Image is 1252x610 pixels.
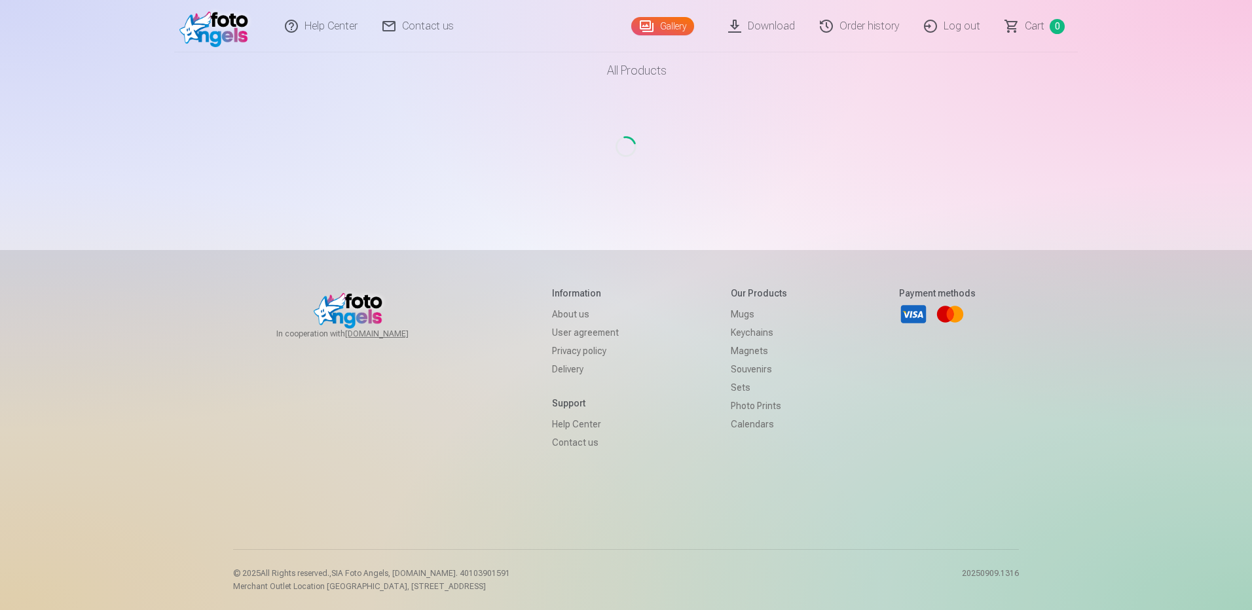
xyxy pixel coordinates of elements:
[552,360,619,378] a: Delivery
[570,52,682,89] a: All products
[962,568,1019,592] p: 20250909.1316
[552,415,619,433] a: Help Center
[552,342,619,360] a: Privacy policy
[731,397,787,415] a: Photo prints
[552,397,619,410] h5: Support
[276,329,440,339] span: In cooperation with
[731,415,787,433] a: Calendars
[731,323,787,342] a: Keychains
[233,581,510,592] p: Merchant Outlet Location [GEOGRAPHIC_DATA], [STREET_ADDRESS]
[731,360,787,378] a: Souvenirs
[179,5,255,47] img: /fa1
[331,569,510,578] span: SIA Foto Angels, [DOMAIN_NAME]. 40103901591
[899,300,928,329] a: Visa
[899,287,976,300] h5: Payment methods
[731,305,787,323] a: Mugs
[552,323,619,342] a: User agreement
[233,568,510,579] p: © 2025 All Rights reserved. ,
[731,287,787,300] h5: Our products
[731,342,787,360] a: Magnets
[731,378,787,397] a: Sets
[552,287,619,300] h5: Information
[631,17,694,35] a: Gallery
[1025,18,1044,34] span: Сart
[1050,19,1065,34] span: 0
[345,329,440,339] a: [DOMAIN_NAME]
[552,433,619,452] a: Contact us
[552,305,619,323] a: About us
[936,300,965,329] a: Mastercard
